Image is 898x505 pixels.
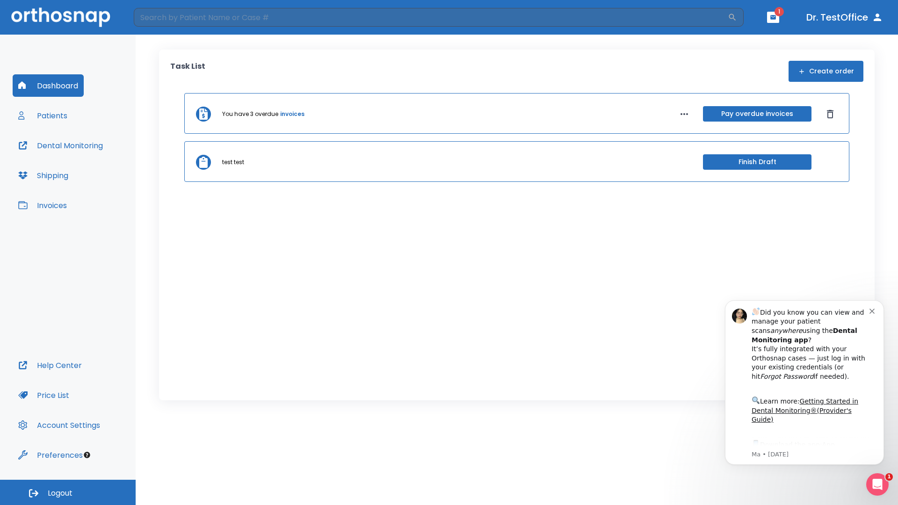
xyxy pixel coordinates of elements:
[13,194,72,216] button: Invoices
[775,7,784,16] span: 1
[11,7,110,27] img: Orthosnap
[13,414,106,436] button: Account Settings
[13,74,84,97] button: Dashboard
[823,107,838,122] button: Dismiss
[13,164,74,187] button: Shipping
[703,106,811,122] button: Pay overdue invoices
[222,110,278,118] p: You have 3 overdue
[13,354,87,376] button: Help Center
[222,158,244,166] p: test test
[13,104,73,127] button: Patients
[48,488,72,498] span: Logout
[13,134,109,157] button: Dental Monitoring
[703,154,811,170] button: Finish Draft
[13,444,88,466] button: Preferences
[866,473,889,496] iframe: Intercom live chat
[885,473,893,481] span: 1
[170,61,205,82] p: Task List
[789,61,863,82] button: Create order
[134,8,728,27] input: Search by Patient Name or Case #
[280,110,304,118] a: invoices
[803,9,887,26] button: Dr. TestOffice
[13,384,75,406] button: Price List
[711,289,898,500] iframe: Intercom notifications message
[83,451,91,459] div: Tooltip anchor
